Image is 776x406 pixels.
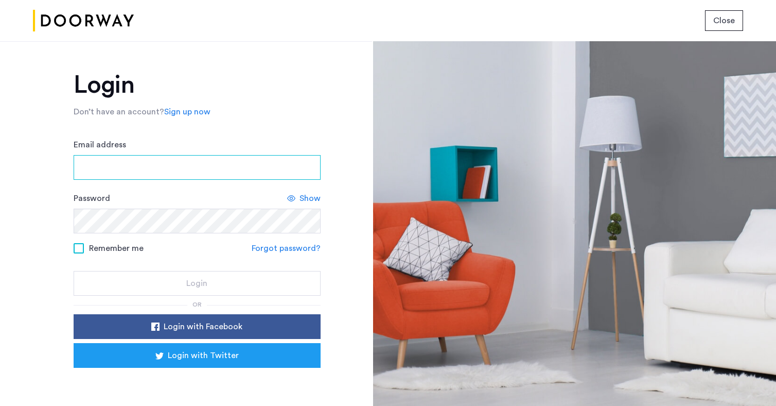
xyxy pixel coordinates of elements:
[252,242,321,255] a: Forgot password?
[74,271,321,296] button: button
[164,106,210,118] a: Sign up now
[186,277,207,290] span: Login
[74,73,321,97] h1: Login
[74,192,110,205] label: Password
[164,320,242,333] span: Login with Facebook
[33,2,134,40] img: logo
[74,108,164,116] span: Don’t have an account?
[74,343,321,368] button: button
[192,301,202,308] span: or
[299,192,321,205] span: Show
[89,242,144,255] span: Remember me
[705,10,743,31] button: button
[74,139,126,151] label: Email address
[713,14,735,27] span: Close
[168,349,239,362] span: Login with Twitter
[89,371,305,394] iframe: Sign in with Google Button
[74,314,321,339] button: button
